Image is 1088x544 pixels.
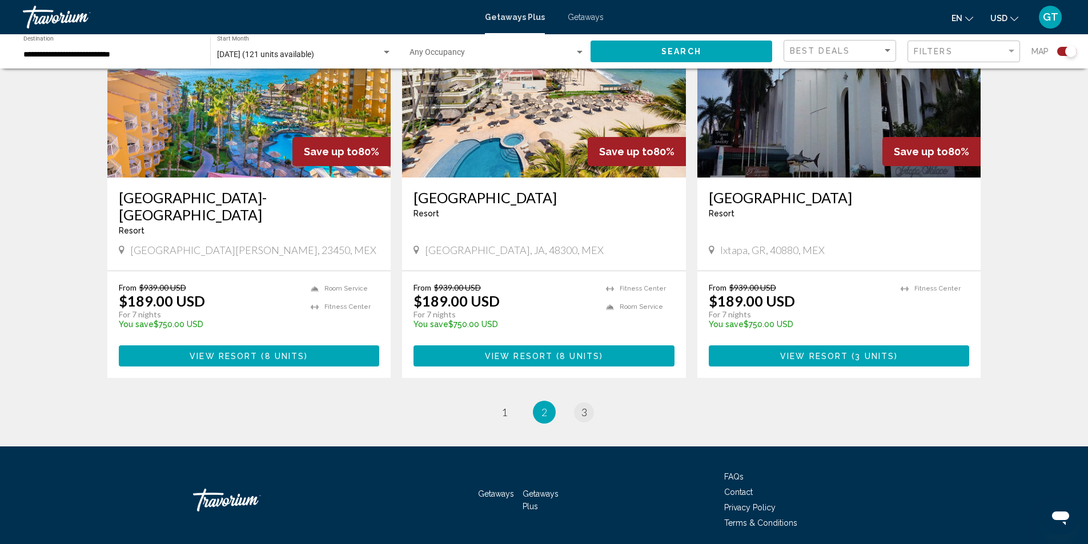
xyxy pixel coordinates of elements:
[119,189,380,223] a: [GEOGRAPHIC_DATA]-[GEOGRAPHIC_DATA]
[709,309,890,320] p: For 7 nights
[139,283,186,292] span: $939.00 USD
[848,352,898,361] span: ( )
[119,320,154,329] span: You save
[523,489,559,511] a: Getaways Plus
[478,489,514,498] a: Getaways
[709,320,890,329] p: $750.00 USD
[193,483,307,517] a: Travorium
[724,472,744,481] a: FAQs
[258,352,308,361] span: ( )
[413,320,448,329] span: You save
[413,320,595,329] p: $750.00 USD
[568,13,604,22] a: Getaways
[780,352,848,361] span: View Resort
[413,189,675,206] a: [GEOGRAPHIC_DATA]
[485,13,545,22] a: Getaways Plus
[119,345,380,366] button: View Resort(8 units)
[130,244,376,256] span: [GEOGRAPHIC_DATA][PERSON_NAME], 23450, MEX
[709,209,734,218] span: Resort
[894,146,948,158] span: Save up to
[914,285,961,292] span: Fitness Center
[724,503,776,512] a: Privacy Policy
[553,352,603,361] span: ( )
[709,283,726,292] span: From
[217,50,314,59] span: [DATE] (121 units available)
[107,401,981,424] ul: Pagination
[425,244,604,256] span: [GEOGRAPHIC_DATA], JA, 48300, MEX
[501,406,507,418] span: 1
[908,40,1020,63] button: Filter
[413,345,675,366] button: View Resort(8 units)
[914,47,953,56] span: Filters
[324,303,371,311] span: Fitness Center
[119,309,300,320] p: For 7 nights
[790,46,893,56] mat-select: Sort by
[119,226,144,235] span: Resort
[1043,11,1058,23] span: GT
[855,352,894,361] span: 3 units
[599,146,653,158] span: Save up to
[990,14,1007,23] span: USD
[324,285,368,292] span: Room Service
[724,487,753,497] a: Contact
[434,283,481,292] span: $939.00 USD
[990,10,1018,26] button: Change currency
[1042,498,1079,535] iframe: Button to launch messaging window
[620,303,663,311] span: Room Service
[952,10,973,26] button: Change language
[1035,5,1065,29] button: User Menu
[413,292,500,309] p: $189.00 USD
[119,283,136,292] span: From
[265,352,305,361] span: 8 units
[413,209,439,218] span: Resort
[709,292,795,309] p: $189.00 USD
[413,309,595,320] p: For 7 nights
[790,46,850,55] span: Best Deals
[581,406,587,418] span: 3
[709,345,970,366] button: View Resort(3 units)
[709,189,970,206] a: [GEOGRAPHIC_DATA]
[882,137,981,166] div: 80%
[729,283,776,292] span: $939.00 USD
[119,292,205,309] p: $189.00 USD
[560,352,600,361] span: 8 units
[413,283,431,292] span: From
[591,41,772,62] button: Search
[724,518,797,527] a: Terms & Conditions
[709,320,744,329] span: You save
[952,14,962,23] span: en
[588,137,686,166] div: 80%
[541,406,547,418] span: 2
[23,6,473,29] a: Travorium
[720,244,825,256] span: Ixtapa, GR, 40880, MEX
[620,285,666,292] span: Fitness Center
[1031,43,1049,59] span: Map
[485,352,553,361] span: View Resort
[661,47,701,57] span: Search
[190,352,258,361] span: View Resort
[304,146,358,158] span: Save up to
[119,320,300,329] p: $750.00 USD
[292,137,391,166] div: 80%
